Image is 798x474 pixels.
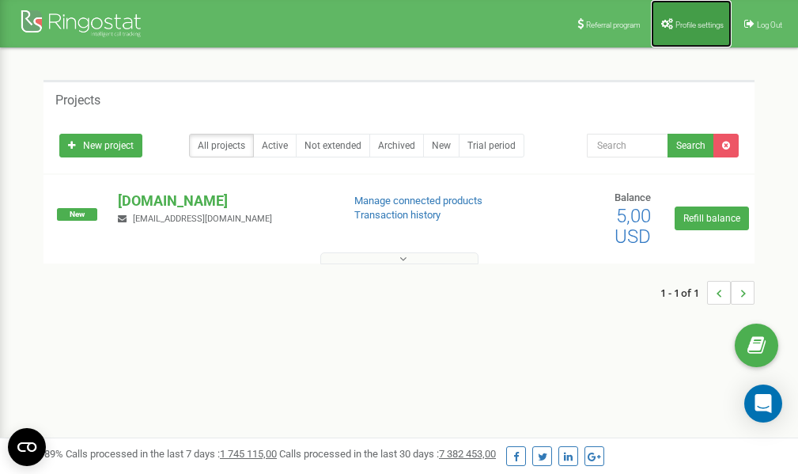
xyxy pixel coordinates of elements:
[8,428,46,466] button: Open CMP widget
[615,191,651,203] span: Balance
[675,207,749,230] a: Refill balance
[59,134,142,157] a: New project
[615,205,651,248] span: 5,00 USD
[118,191,328,211] p: [DOMAIN_NAME]
[66,448,277,460] span: Calls processed in the last 7 days :
[189,134,254,157] a: All projects
[57,208,97,221] span: New
[220,448,277,460] u: 1 745 115,00
[660,265,755,320] nav: ...
[668,134,714,157] button: Search
[439,448,496,460] u: 7 382 453,00
[459,134,524,157] a: Trial period
[757,21,782,29] span: Log Out
[354,209,441,221] a: Transaction history
[675,21,724,29] span: Profile settings
[587,134,668,157] input: Search
[354,195,482,207] a: Manage connected products
[253,134,297,157] a: Active
[369,134,424,157] a: Archived
[279,448,496,460] span: Calls processed in the last 30 days :
[296,134,370,157] a: Not extended
[55,93,100,108] h5: Projects
[423,134,460,157] a: New
[133,214,272,224] span: [EMAIL_ADDRESS][DOMAIN_NAME]
[744,385,782,423] div: Open Intercom Messenger
[586,21,641,29] span: Referral program
[660,281,707,305] span: 1 - 1 of 1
